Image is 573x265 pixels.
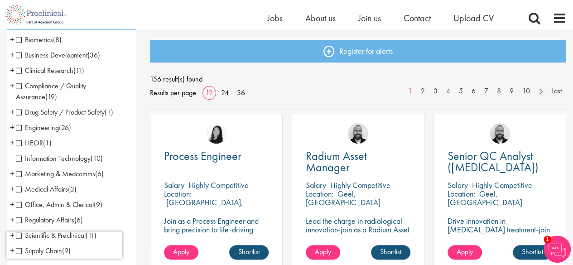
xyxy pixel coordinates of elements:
span: Clinical Research [16,66,73,75]
a: 3 [429,86,442,96]
span: + [10,198,14,211]
span: Biometrics [16,35,62,44]
a: Shortlist [229,245,269,260]
p: Geel, [GEOGRAPHIC_DATA] [306,188,380,207]
a: 36 [234,88,248,97]
span: Jobs [267,12,283,24]
span: (10) [91,154,103,163]
span: Location: [164,188,192,199]
a: About us [305,12,336,24]
span: (19) [45,92,57,101]
p: Highly Competitive [188,180,249,190]
p: [GEOGRAPHIC_DATA], [GEOGRAPHIC_DATA] [164,197,243,216]
span: Marketing & Medcomms [16,169,104,178]
span: (26) [59,123,71,132]
a: Shortlist [371,245,410,260]
a: 7 [480,86,493,96]
span: Results per page [150,86,196,100]
span: (11) [86,231,96,240]
span: Apply [457,247,473,256]
a: 4 [442,86,455,96]
a: Process Engineer [164,150,269,162]
span: Salary [306,180,326,190]
a: Jordan Kiely [348,123,368,144]
span: Scientific & Preclinical [16,231,96,240]
span: + [10,120,14,134]
span: (6) [74,215,83,225]
a: Apply [164,245,198,260]
span: + [10,228,14,242]
span: + [10,213,14,226]
span: Senior QC Analyst ([MEDICAL_DATA]) [448,148,539,175]
a: 8 [492,86,506,96]
span: Apply [315,247,331,256]
span: Scientific & Preclinical [16,231,86,240]
p: Drive innovation in [MEDICAL_DATA] treatment-join as a Senior QC Analyst and ensure excellence in... [448,217,552,260]
span: Regulatory Affairs [16,215,74,225]
span: Location: [448,188,475,199]
a: Upload CV [453,12,494,24]
a: Radium Asset Manager [306,150,410,173]
a: Register for alerts [150,40,566,63]
img: Numhom Sudsok [206,123,226,144]
a: 1 [404,86,417,96]
span: HEOR [16,138,52,148]
p: Lead the charge in radiological innovation-join as a Radium Asset Manager and ensure safe, seamle... [306,217,410,260]
span: 1 [544,236,551,243]
span: Radium Asset Manager [306,148,367,175]
span: Office, Admin & Clerical [16,200,94,209]
span: Apply [173,247,189,256]
a: Senior QC Analyst ([MEDICAL_DATA]) [448,150,552,173]
span: HEOR [16,138,43,148]
a: Shortlist [513,245,552,260]
p: Join as a Process Engineer and bring precision to life-driving visual inspection excellence in hi... [164,217,269,260]
span: Business Development [16,50,87,60]
img: Jordan Kiely [490,123,510,144]
a: 6 [467,86,480,96]
iframe: reCAPTCHA [6,231,122,259]
span: + [10,48,14,62]
span: (36) [87,50,100,60]
a: 24 [218,88,232,97]
span: + [10,167,14,180]
a: 2 [416,86,429,96]
a: 10 [518,86,534,96]
a: Apply [306,245,340,260]
span: Office, Admin & Clerical [16,200,102,209]
a: Join us [358,12,381,24]
a: Last [547,86,566,96]
span: + [10,33,14,46]
span: (8) [53,35,62,44]
span: Regulatory Affairs [16,215,83,225]
span: (11) [73,66,84,75]
span: Clinical Research [16,66,84,75]
span: Business Development [16,50,100,60]
span: Information Technology [16,154,91,163]
a: 5 [454,86,467,96]
span: 156 result(s) found [150,72,566,86]
span: Biometrics [16,35,53,44]
a: Contact [404,12,431,24]
p: Highly Competitive [330,180,390,190]
span: (6) [95,169,104,178]
span: Drug Safety / Product Safety [16,107,113,117]
span: Engineering [16,123,59,132]
span: Medical Affairs [16,184,68,194]
span: Drug Safety / Product Safety [16,107,105,117]
span: Compliance / Quality Assurance [16,81,86,101]
span: Engineering [16,123,71,132]
span: + [10,136,14,149]
span: (3) [68,184,77,194]
span: + [10,182,14,196]
p: Geel, [GEOGRAPHIC_DATA] [448,188,522,207]
span: Marketing & Medcomms [16,169,95,178]
span: Process Engineer [164,148,241,164]
img: Chatbot [544,236,571,263]
span: Salary [448,180,468,190]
